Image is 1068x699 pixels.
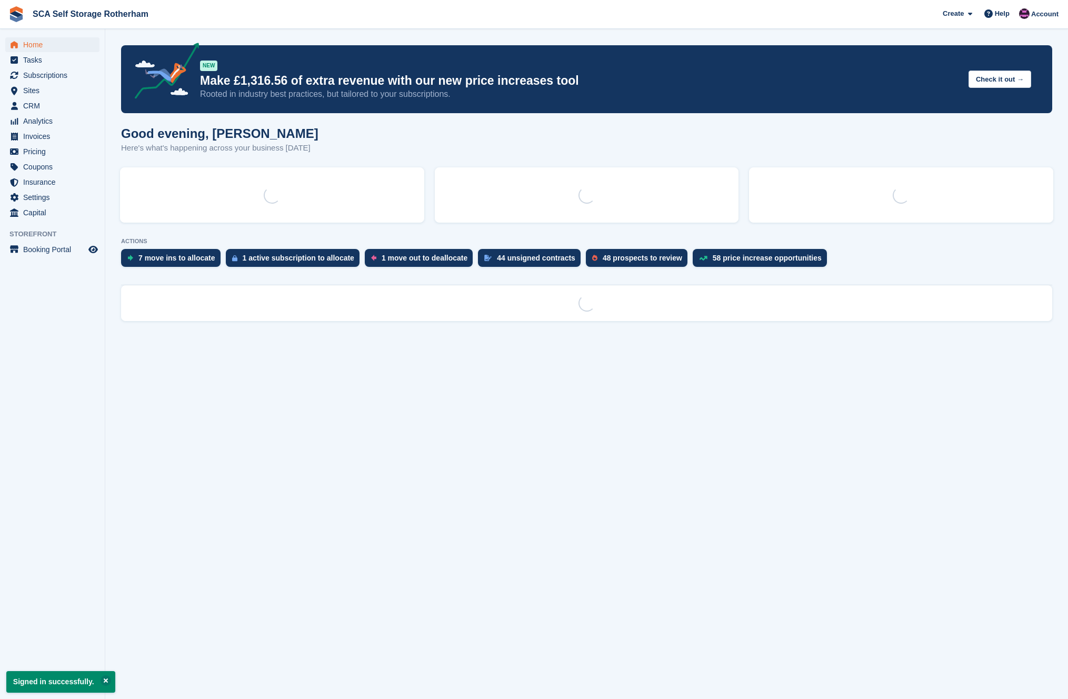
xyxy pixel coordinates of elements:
a: menu [5,144,99,159]
a: 7 move ins to allocate [121,249,226,272]
p: ACTIONS [121,238,1052,245]
div: 1 active subscription to allocate [243,254,354,262]
img: Dale Chapman [1019,8,1030,19]
a: menu [5,129,99,144]
div: 58 price increase opportunities [713,254,822,262]
span: CRM [23,98,86,113]
a: menu [5,159,99,174]
a: menu [5,175,99,189]
img: prospect-51fa495bee0391a8d652442698ab0144808aea92771e9ea1ae160a38d050c398.svg [592,255,597,261]
p: Make £1,316.56 of extra revenue with our new price increases tool [200,73,960,88]
span: Account [1031,9,1059,19]
span: Coupons [23,159,86,174]
span: Sites [23,83,86,98]
div: 1 move out to deallocate [382,254,467,262]
img: contract_signature_icon-13c848040528278c33f63329250d36e43548de30e8caae1d1a13099fd9432cc5.svg [484,255,492,261]
img: stora-icon-8386f47178a22dfd0bd8f6a31ec36ba5ce8667c1dd55bd0f319d3a0aa187defe.svg [8,6,24,22]
a: menu [5,53,99,67]
a: menu [5,37,99,52]
span: Analytics [23,114,86,128]
a: menu [5,242,99,257]
img: move_outs_to_deallocate_icon-f764333ba52eb49d3ac5e1228854f67142a1ed5810a6f6cc68b1a99e826820c5.svg [371,255,376,261]
span: Invoices [23,129,86,144]
a: Preview store [87,243,99,256]
img: price-adjustments-announcement-icon-8257ccfd72463d97f412b2fc003d46551f7dbcb40ab6d574587a9cd5c0d94... [126,43,199,103]
img: price_increase_opportunities-93ffe204e8149a01c8c9dc8f82e8f89637d9d84a8eef4429ea346261dce0b2c0.svg [699,256,707,261]
a: menu [5,190,99,205]
span: Settings [23,190,86,205]
div: 7 move ins to allocate [138,254,215,262]
span: Create [943,8,964,19]
a: SCA Self Storage Rotherham [28,5,153,23]
div: 44 unsigned contracts [497,254,575,262]
span: Home [23,37,86,52]
img: move_ins_to_allocate_icon-fdf77a2bb77ea45bf5b3d319d69a93e2d87916cf1d5bf7949dd705db3b84f3ca.svg [127,255,133,261]
span: Subscriptions [23,68,86,83]
p: Signed in successfully. [6,671,115,693]
a: menu [5,205,99,220]
a: menu [5,98,99,113]
span: Storefront [9,229,105,239]
a: menu [5,114,99,128]
span: Help [995,8,1010,19]
a: 1 move out to deallocate [365,249,478,272]
a: 48 prospects to review [586,249,693,272]
a: 44 unsigned contracts [478,249,586,272]
p: Rooted in industry best practices, but tailored to your subscriptions. [200,88,960,100]
a: menu [5,83,99,98]
span: Tasks [23,53,86,67]
p: Here's what's happening across your business [DATE] [121,142,318,154]
button: Check it out → [969,71,1031,88]
span: Pricing [23,144,86,159]
a: 1 active subscription to allocate [226,249,365,272]
span: Booking Portal [23,242,86,257]
h1: Good evening, [PERSON_NAME] [121,126,318,141]
a: 58 price increase opportunities [693,249,832,272]
img: active_subscription_to_allocate_icon-d502201f5373d7db506a760aba3b589e785aa758c864c3986d89f69b8ff3... [232,255,237,262]
a: menu [5,68,99,83]
div: 48 prospects to review [603,254,682,262]
span: Insurance [23,175,86,189]
div: NEW [200,61,217,71]
span: Capital [23,205,86,220]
